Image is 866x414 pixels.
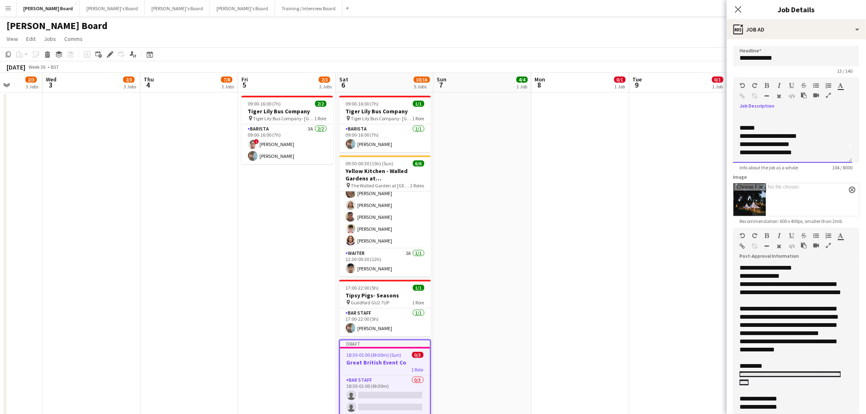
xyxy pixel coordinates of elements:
[17,0,80,16] button: [PERSON_NAME] Board
[339,167,431,182] h3: Yellow Kitchen - Walled Gardens at [GEOGRAPHIC_DATA]
[124,83,136,90] div: 3 Jobs
[145,0,210,16] button: [PERSON_NAME]'s Board
[339,292,431,299] h3: Tipsy Pigs- Seasons
[838,232,844,239] button: Text Color
[339,249,431,277] app-card-role: Waiter2A1/112:30-00:30 (12h)[PERSON_NAME]
[221,83,234,90] div: 3 Jobs
[437,76,447,83] span: Sun
[826,82,832,89] button: Ordered List
[789,232,795,239] button: Underline
[340,359,430,366] h3: Great British Event Co
[46,76,56,83] span: Wed
[752,232,758,239] button: Redo
[801,92,807,99] button: Paste as plain text
[765,243,770,250] button: Horizontal Line
[826,232,832,239] button: Ordered List
[436,80,447,90] span: 7
[26,83,38,90] div: 3 Jobs
[414,76,430,83] span: 10/16
[826,242,832,249] button: Fullscreen
[777,93,783,99] button: Clear Formatting
[733,164,805,171] span: Info about the job as a whole
[740,232,746,239] button: Undo
[339,124,431,152] app-card-role: Barista1/109:00-16:00 (7h)[PERSON_NAME]
[814,242,819,249] button: Insert video
[740,82,746,89] button: Undo
[410,182,424,189] span: 2 Roles
[240,80,248,90] span: 5
[814,82,819,89] button: Unordered List
[339,173,431,249] app-card-role: Waiter7A5/509:30-21:30 (12h)[PERSON_NAME][PERSON_NAME][PERSON_NAME][PERSON_NAME][PERSON_NAME]
[7,20,108,32] h1: [PERSON_NAME] Board
[241,96,333,164] app-job-card: 09:00-16:00 (7h)2/2Tiger Lily Bus Company Tiger Lily Bus Company- [GEOGRAPHIC_DATA]1 RoleBarista3...
[315,101,327,107] span: 2/2
[413,285,424,291] span: 1/1
[413,101,424,107] span: 1/1
[535,76,546,83] span: Mon
[752,82,758,89] button: Redo
[412,352,424,358] span: 0/3
[789,243,795,250] button: HTML Code
[339,155,431,277] app-job-card: 09:30-00:30 (15h) (Sun)6/6Yellow Kitchen - Walled Gardens at [GEOGRAPHIC_DATA] The Walled Garden ...
[45,80,56,90] span: 3
[351,115,413,122] span: Tiger Lily Bus Company- [GEOGRAPHIC_DATA]
[275,0,343,16] button: Training / Interview Board
[727,4,866,15] h3: Job Details
[315,115,327,122] span: 1 Role
[838,82,844,89] button: Text Color
[3,34,21,44] a: View
[826,164,859,171] span: 104 / 8000
[789,93,795,99] button: HTML Code
[142,80,154,90] span: 4
[414,83,430,90] div: 5 Jobs
[241,76,248,83] span: Fri
[41,34,59,44] a: Jobs
[221,76,232,83] span: 7/8
[253,115,315,122] span: Tiger Lily Bus Company- [GEOGRAPHIC_DATA]
[339,280,431,336] app-job-card: 17:00-22:00 (5h)1/1Tipsy Pigs- Seasons Guildford GU2 7UP1 RoleBAR STAFF1/117:00-22:00 (5h)[PERSON...
[241,124,333,164] app-card-role: Barista3A2/209:00-16:00 (7h)![PERSON_NAME][PERSON_NAME]
[614,76,626,83] span: 0/1
[64,35,83,43] span: Comms
[713,83,723,90] div: 1 Job
[765,93,770,99] button: Horizontal Line
[339,108,431,115] h3: Tiger Lily Bus Company
[777,243,783,250] button: Clear Formatting
[733,218,849,224] span: Recommendation: 600 x 400px, smaller than 2mb
[339,76,348,83] span: Sat
[801,82,807,89] button: Strikethrough
[826,92,832,99] button: Fullscreen
[27,64,47,70] span: Week 36
[346,285,379,291] span: 17:00-22:00 (5h)
[777,232,783,239] button: Italic
[339,308,431,336] app-card-role: BAR STAFF1/117:00-22:00 (5h)[PERSON_NAME]
[534,80,546,90] span: 8
[346,101,379,107] span: 09:00-16:00 (7h)
[319,76,330,83] span: 2/3
[254,139,259,144] span: !
[339,96,431,152] app-job-card: 09:00-16:00 (7h)1/1Tiger Lily Bus Company Tiger Lily Bus Company- [GEOGRAPHIC_DATA]1 RoleBarista1...
[765,232,770,239] button: Bold
[727,20,866,39] div: Job Ad
[80,0,145,16] button: [PERSON_NAME]'s Board
[210,0,275,16] button: [PERSON_NAME]'s Board
[814,92,819,99] button: Insert video
[765,82,770,89] button: Bold
[144,76,154,83] span: Thu
[248,101,281,107] span: 09:00-16:00 (7h)
[413,115,424,122] span: 1 Role
[7,63,25,71] div: [DATE]
[517,83,528,90] div: 1 Job
[801,232,807,239] button: Strikethrough
[241,108,333,115] h3: Tiger Lily Bus Company
[51,64,59,70] div: BST
[319,83,332,90] div: 2 Jobs
[740,243,746,250] button: Insert Link
[777,82,783,89] button: Italic
[831,68,859,74] span: 13 / 140
[338,80,348,90] span: 6
[814,232,819,239] button: Unordered List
